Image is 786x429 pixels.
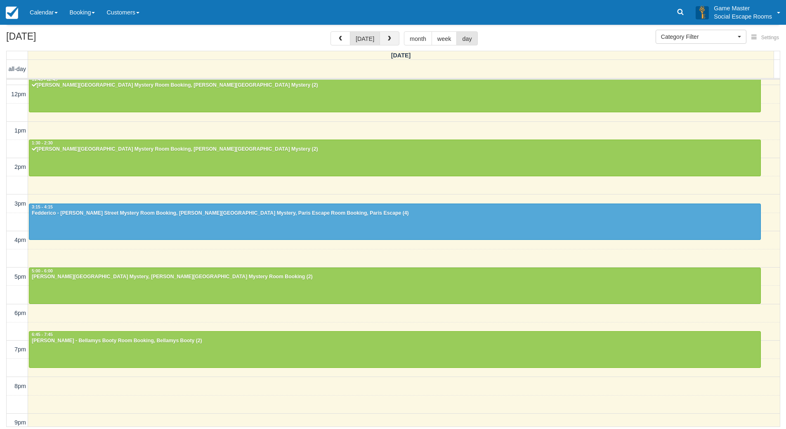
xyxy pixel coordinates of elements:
[29,140,761,176] a: 1:30 - 2:30[PERSON_NAME][GEOGRAPHIC_DATA] Mystery Room Booking, [PERSON_NAME][GEOGRAPHIC_DATA] My...
[29,76,761,112] a: 11:45 - 12:45[PERSON_NAME][GEOGRAPHIC_DATA] Mystery Room Booking, [PERSON_NAME][GEOGRAPHIC_DATA] ...
[350,31,380,45] button: [DATE]
[656,30,746,44] button: Category Filter
[661,33,736,41] span: Category Filter
[14,419,26,426] span: 9pm
[14,346,26,353] span: 7pm
[14,237,26,243] span: 4pm
[11,91,26,97] span: 12pm
[32,141,53,145] span: 1:30 - 2:30
[32,269,53,273] span: 5:00 - 6:00
[14,127,26,134] span: 1pm
[14,164,26,170] span: 2pm
[32,332,53,337] span: 6:45 - 7:45
[29,331,761,367] a: 6:45 - 7:45[PERSON_NAME] - Bellamys Booty Room Booking, Bellamys Booty (2)
[746,32,784,44] button: Settings
[29,204,761,240] a: 3:15 - 4:15Fedderico - [PERSON_NAME] Street Mystery Room Booking, [PERSON_NAME][GEOGRAPHIC_DATA] ...
[714,12,772,21] p: Social Escape Rooms
[9,66,26,72] span: all-day
[432,31,457,45] button: week
[31,274,758,280] div: [PERSON_NAME][GEOGRAPHIC_DATA] Mystery, [PERSON_NAME][GEOGRAPHIC_DATA] Mystery Room Booking (2)
[31,82,758,89] div: [PERSON_NAME][GEOGRAPHIC_DATA] Mystery Room Booking, [PERSON_NAME][GEOGRAPHIC_DATA] Mystery (2)
[714,4,772,12] p: Game Master
[14,383,26,389] span: 8pm
[14,273,26,280] span: 5pm
[14,200,26,207] span: 3pm
[14,310,26,316] span: 6pm
[6,31,111,47] h2: [DATE]
[32,77,57,82] span: 11:45 - 12:45
[31,210,758,217] div: Fedderico - [PERSON_NAME] Street Mystery Room Booking, [PERSON_NAME][GEOGRAPHIC_DATA] Mystery, Pa...
[696,6,709,19] img: A3
[391,52,411,59] span: [DATE]
[29,268,761,304] a: 5:00 - 6:00[PERSON_NAME][GEOGRAPHIC_DATA] Mystery, [PERSON_NAME][GEOGRAPHIC_DATA] Mystery Room Bo...
[456,31,477,45] button: day
[32,205,53,209] span: 3:15 - 4:15
[31,146,758,153] div: [PERSON_NAME][GEOGRAPHIC_DATA] Mystery Room Booking, [PERSON_NAME][GEOGRAPHIC_DATA] Mystery (2)
[31,338,758,344] div: [PERSON_NAME] - Bellamys Booty Room Booking, Bellamys Booty (2)
[404,31,432,45] button: month
[761,35,779,40] span: Settings
[6,7,18,19] img: checkfront-main-nav-mini-logo.png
